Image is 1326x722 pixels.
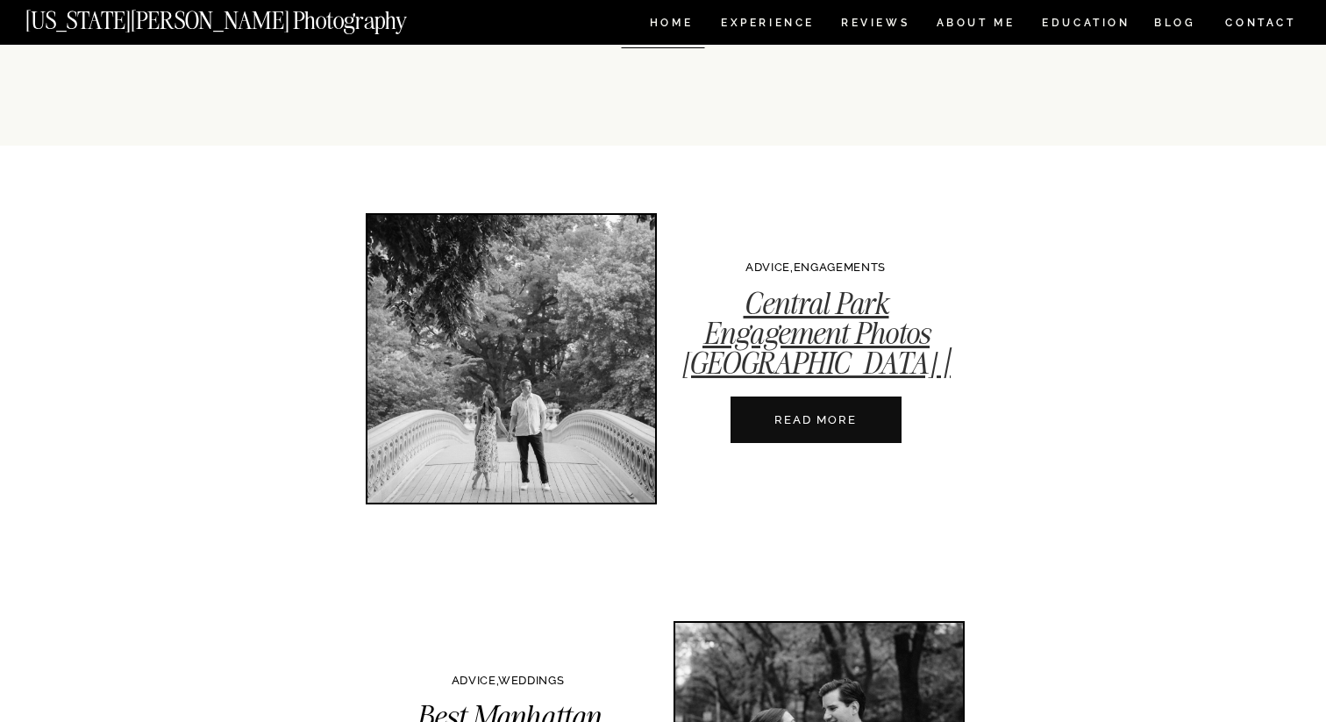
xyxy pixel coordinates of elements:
[514,25,812,88] a: READ MORE
[1040,18,1132,32] a: EDUCATION
[1154,18,1196,32] a: BLOG
[745,261,790,274] a: ADVICE
[25,9,466,24] a: [US_STATE][PERSON_NAME] Photography
[649,261,982,273] p: ,
[936,18,1016,32] a: ABOUT ME
[681,284,951,412] a: Central Park Engagement Photos [GEOGRAPHIC_DATA] | A Complete Guide
[794,261,886,274] a: ENGAGEMENTS
[841,18,907,32] a: REVIEWS
[721,18,813,32] a: Experience
[731,397,902,443] a: Central Park Engagement Photos NYC | A Complete Guide
[367,215,655,503] a: Central Park Engagement Photos NYC | A Complete Guide
[1224,13,1297,32] a: CONTACT
[498,674,564,687] a: WEDDINGS
[341,675,674,686] p: ,
[452,674,496,687] a: ADVICE
[646,18,696,32] a: HOME
[718,411,913,428] a: READ MORE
